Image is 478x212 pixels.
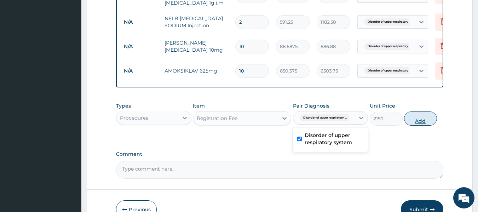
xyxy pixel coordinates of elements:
label: Types [116,103,131,109]
label: Unit Price [370,102,395,109]
img: d_794563401_company_1708531726252_794563401 [13,35,29,53]
span: Disorder of upper respiratory ... [364,18,415,25]
td: N/A [120,40,161,53]
div: Registration Fee [197,115,237,122]
span: We're online! [41,62,98,133]
td: NELB [MEDICAL_DATA] SODIUM Injection [161,11,232,33]
button: Add [404,111,437,126]
textarea: Type your message and hit 'Enter' [4,139,135,164]
td: AMOKSIKLAV 625mg [161,64,232,78]
label: Item [193,102,205,109]
label: Disorder of upper respiratory system [305,132,364,146]
label: Comment [116,151,444,157]
td: N/A [120,16,161,29]
td: N/A [120,64,161,78]
span: Disorder of upper respiratory ... [364,43,415,50]
label: Pair Diagnosis [293,102,329,109]
span: Disorder of upper respiratory ... [300,114,350,121]
td: [PERSON_NAME][MEDICAL_DATA] 10mg [161,36,232,57]
div: Chat with us now [37,40,119,49]
div: Procedures [120,114,148,121]
div: Minimize live chat window [116,4,133,21]
span: Disorder of upper respiratory ... [364,67,415,74]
